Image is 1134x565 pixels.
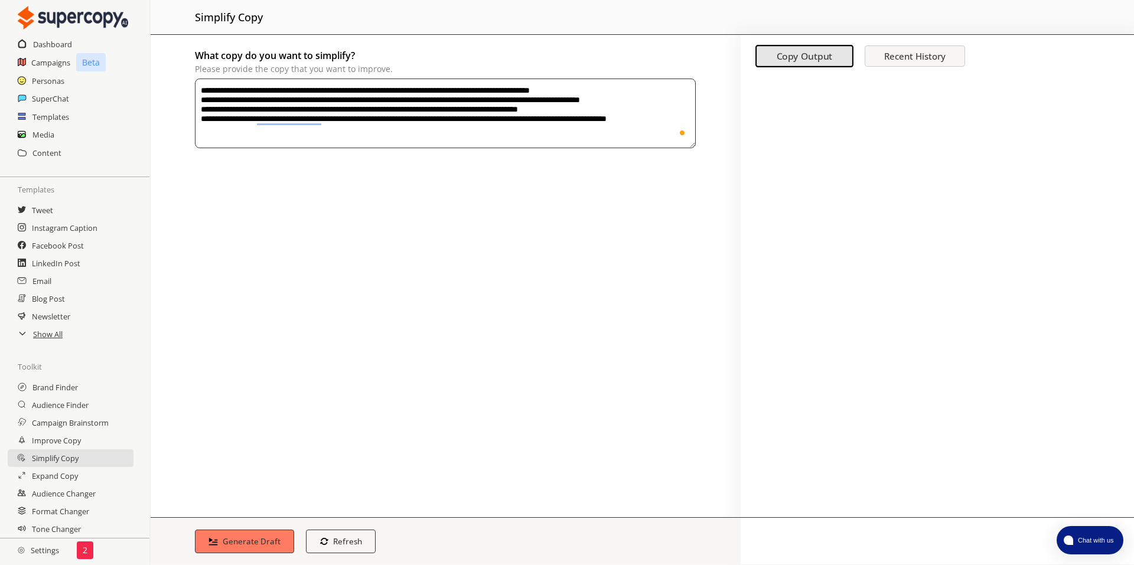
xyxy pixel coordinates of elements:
[32,72,64,90] a: Personas
[32,108,69,126] a: Templates
[884,50,946,62] b: Recent History
[32,201,53,219] a: Tweet
[18,6,128,30] img: Close
[33,325,63,343] a: Show All
[32,396,89,414] a: Audience Finder
[32,90,69,107] a: SuperChat
[32,449,79,467] a: Simplify Copy
[777,50,833,63] b: Copy Output
[32,144,61,162] a: Content
[33,35,72,53] a: Dashboard
[195,530,294,553] button: Generate Draft
[333,536,362,547] b: Refresh
[76,53,106,71] p: Beta
[32,432,81,449] a: Improve Copy
[223,536,281,547] b: Generate Draft
[195,47,696,64] h2: What copy do you want to simplify?
[31,54,70,71] a: Campaigns
[18,547,25,554] img: Close
[32,308,70,325] a: Newsletter
[195,79,696,148] textarea: To enrich screen reader interactions, please activate Accessibility in Grammarly extension settings
[32,290,65,308] a: Blog Post
[195,64,696,74] p: Please provide the copy that you want to improve.
[83,546,87,555] p: 2
[32,272,51,290] a: Email
[32,414,109,432] a: Campaign Brainstorm
[306,530,376,553] button: Refresh
[755,45,853,68] button: Copy Output
[195,6,263,28] h2: simplify copy
[1073,535,1116,545] span: Chat with us
[1057,526,1123,554] button: atlas-launcher
[32,126,54,143] a: Media
[32,219,97,237] a: Instagram Caption
[32,378,78,396] a: Brand Finder
[32,254,80,272] a: LinkedIn Post
[32,520,81,538] a: Tone Changer
[32,467,78,485] a: Expand Copy
[32,485,96,502] a: Audience Changer
[32,502,89,520] a: Format Changer
[32,237,84,254] a: Facebook Post
[865,45,965,67] button: Recent History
